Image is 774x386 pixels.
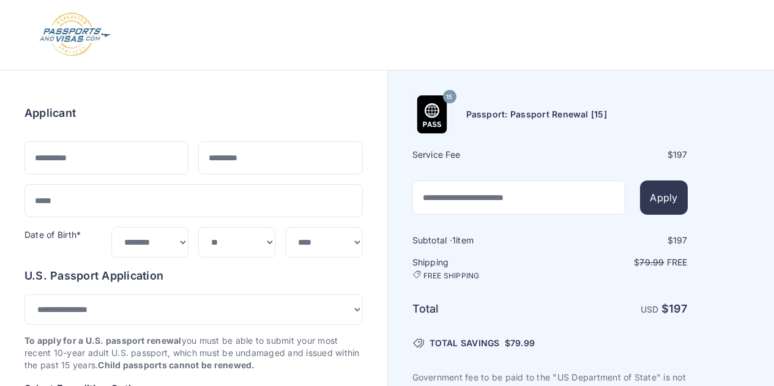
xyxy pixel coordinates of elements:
[551,256,688,269] p: $
[412,234,549,247] h6: Subtotal · item
[466,108,607,121] h6: Passport: Passport Renewal [15]
[510,338,535,348] span: 79.99
[673,149,688,160] span: 197
[98,360,255,370] strong: Child passports cannot be renewed.
[452,235,456,245] span: 1
[551,149,688,161] div: $
[673,235,688,245] span: 197
[24,267,363,284] h6: U.S. Passport Application
[639,257,664,267] span: 79.99
[423,271,480,281] span: FREE SHIPPING
[24,229,81,240] label: Date of Birth*
[667,257,688,267] span: Free
[413,95,451,133] img: Product Name
[430,337,500,349] span: TOTAL SAVINGS
[669,302,688,315] span: 197
[39,12,111,58] img: Logo
[24,335,182,346] strong: To apply for a U.S. passport renewal
[24,105,76,122] h6: Applicant
[505,337,535,349] span: $
[641,304,659,314] span: USD
[551,234,688,247] div: $
[446,89,452,105] span: 15
[412,149,549,161] h6: Service Fee
[412,256,549,281] h6: Shipping
[661,302,688,315] strong: $
[640,180,687,215] button: Apply
[24,335,363,371] p: you must be able to submit your most recent 10-year adult U.S. passport, which must be undamaged ...
[412,300,549,317] h6: Total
